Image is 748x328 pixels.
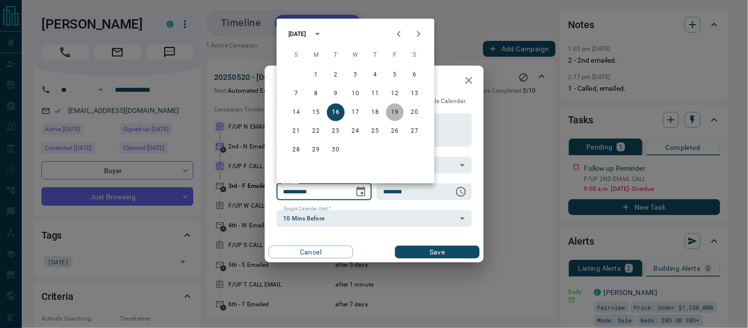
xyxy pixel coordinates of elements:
[269,246,353,258] button: Cancel
[406,45,424,65] span: Saturday
[366,104,384,121] button: 18
[287,141,305,159] button: 28
[287,122,305,140] button: 21
[366,66,384,84] button: 4
[287,104,305,121] button: 14
[347,122,364,140] button: 24
[366,122,384,140] button: 25
[386,66,404,84] button: 5
[406,122,424,140] button: 27
[265,66,328,97] h2: Edit Task
[389,24,409,44] button: Previous month
[406,66,424,84] button: 6
[366,85,384,103] button: 11
[351,182,371,202] button: Choose date, selected date is Sep 16, 2025
[395,246,479,258] button: Save
[309,26,326,42] button: calendar view is open, switch to year view
[287,45,305,65] span: Sunday
[451,182,471,202] button: Choose time, selected time is 9:00 AM
[307,122,325,140] button: 22
[277,210,472,227] div: 10 Mins Before
[307,141,325,159] button: 29
[327,141,345,159] button: 30
[327,104,345,121] button: 16
[347,66,364,84] button: 3
[284,206,331,212] label: Google Calendar Alert
[327,85,345,103] button: 9
[347,104,364,121] button: 17
[347,45,364,65] span: Wednesday
[307,104,325,121] button: 15
[386,104,404,121] button: 19
[307,85,325,103] button: 8
[384,179,396,185] label: Time
[287,85,305,103] button: 7
[386,85,404,103] button: 12
[347,85,364,103] button: 10
[327,122,345,140] button: 23
[366,45,384,65] span: Thursday
[406,104,424,121] button: 20
[284,179,296,185] label: Date
[307,66,325,84] button: 1
[327,66,345,84] button: 2
[386,45,404,65] span: Friday
[288,30,306,38] div: [DATE]
[406,85,424,103] button: 13
[307,45,325,65] span: Monday
[409,24,428,44] button: Next month
[386,122,404,140] button: 26
[327,45,345,65] span: Tuesday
